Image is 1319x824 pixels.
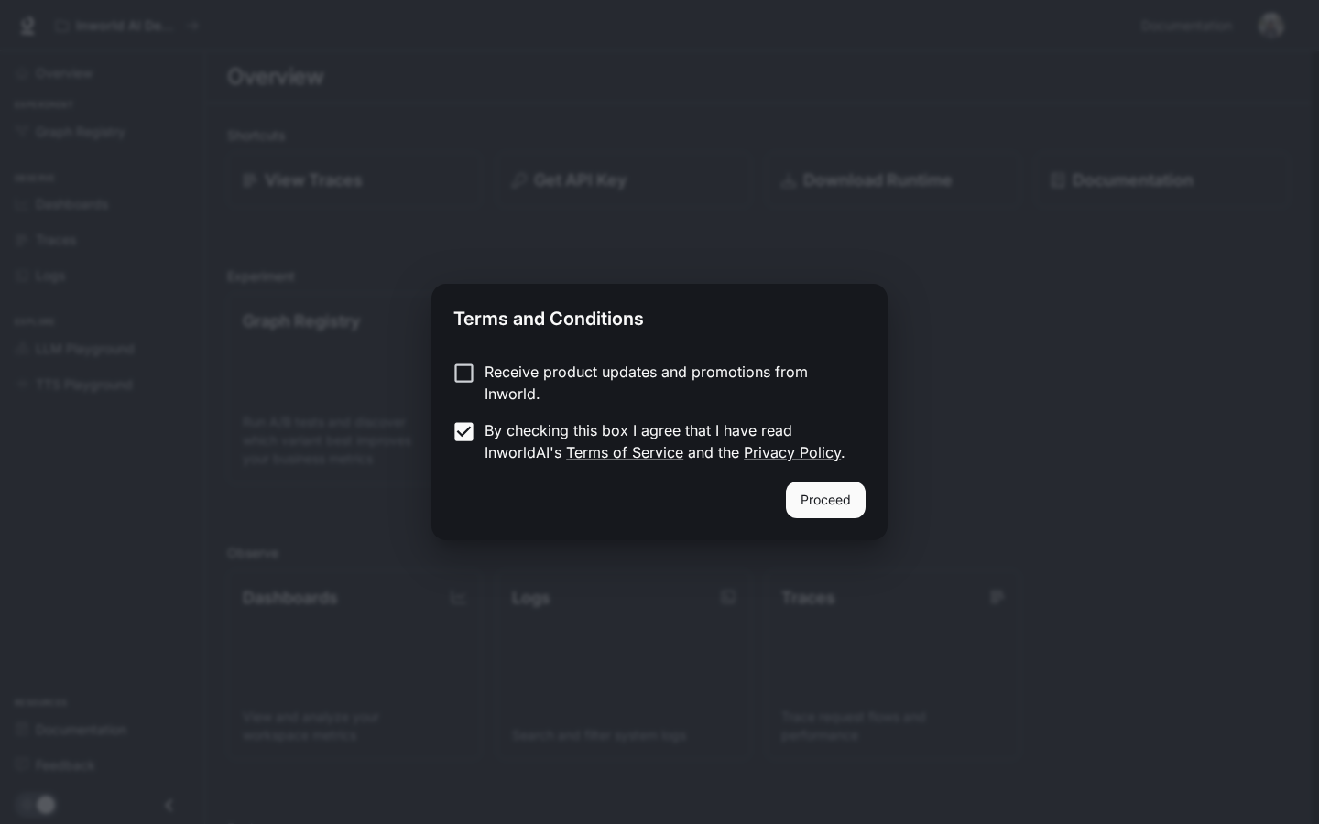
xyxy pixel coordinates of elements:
p: Receive product updates and promotions from Inworld. [485,361,851,405]
button: Proceed [786,482,866,518]
a: Terms of Service [566,443,683,461]
a: Privacy Policy [744,443,841,461]
h2: Terms and Conditions [431,284,888,346]
p: By checking this box I agree that I have read InworldAI's and the . [485,419,851,463]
